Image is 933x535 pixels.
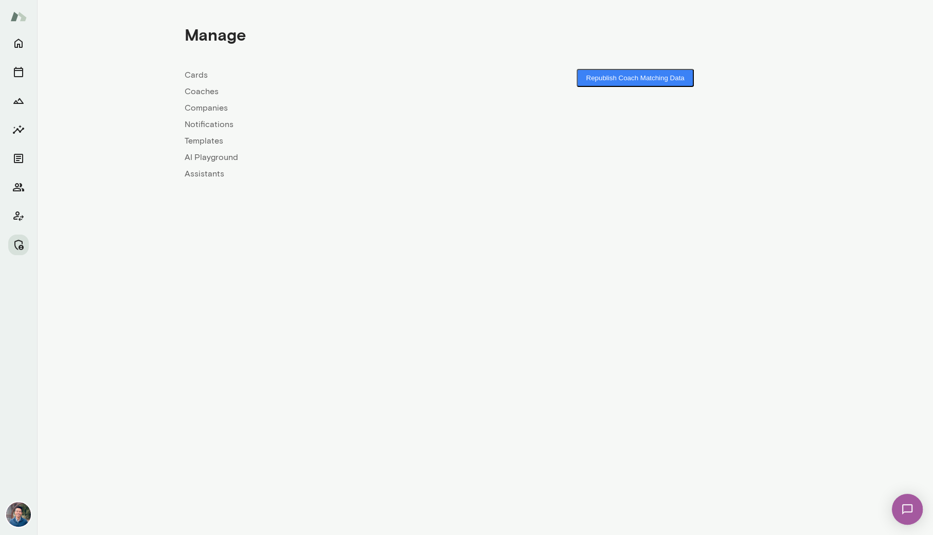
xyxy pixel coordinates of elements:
h4: Manage [185,25,246,44]
a: Companies [185,102,485,114]
button: Documents [8,148,29,169]
a: Coaches [185,85,485,98]
a: Templates [185,135,485,147]
a: AI Playground [185,151,485,164]
a: Notifications [185,118,485,131]
a: Cards [185,69,485,81]
button: Manage [8,235,29,255]
a: Assistants [185,168,485,180]
button: Sessions [8,62,29,82]
button: Growth Plan [8,91,29,111]
button: Client app [8,206,29,226]
button: Insights [8,119,29,140]
button: Republish Coach Matching Data [577,69,693,87]
button: Members [8,177,29,198]
img: Alex Yu [6,502,31,527]
img: Mento [10,7,27,26]
button: Home [8,33,29,53]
